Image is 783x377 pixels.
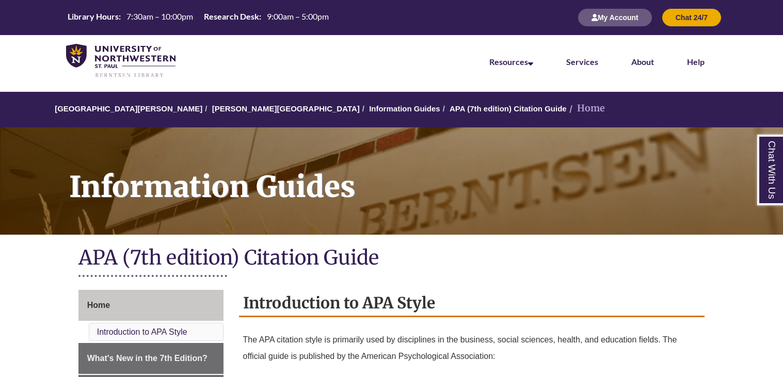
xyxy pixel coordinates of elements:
button: Chat 24/7 [662,9,721,26]
span: What's New in the 7th Edition? [87,354,207,363]
a: [PERSON_NAME][GEOGRAPHIC_DATA] [212,104,360,113]
th: Research Desk: [200,11,263,22]
a: Information Guides [369,104,440,113]
a: Chat 24/7 [662,13,721,22]
span: 9:00am – 5:00pm [267,11,329,21]
img: UNWSP Library Logo [66,44,175,78]
a: Services [566,57,598,67]
li: Home [567,101,605,116]
th: Library Hours: [63,11,122,22]
a: Introduction to APA Style [97,327,187,336]
span: 7:30am – 10:00pm [126,11,193,21]
a: About [631,57,654,67]
a: What's New in the 7th Edition? [78,343,223,374]
a: [GEOGRAPHIC_DATA][PERSON_NAME] [55,104,202,113]
a: Resources [489,57,533,67]
a: APA (7th edition) Citation Guide [450,104,567,113]
button: My Account [578,9,652,26]
h1: Information Guides [58,127,783,221]
a: My Account [578,13,652,22]
a: Hours Today [63,11,333,25]
table: Hours Today [63,11,333,24]
p: The APA citation style is primarily used by disciplines in the business, social sciences, health,... [243,327,701,369]
a: Home [78,290,223,321]
h1: APA (7th edition) Citation Guide [78,245,705,272]
h2: Introduction to APA Style [239,290,705,317]
span: Home [87,301,110,309]
a: Help [687,57,705,67]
